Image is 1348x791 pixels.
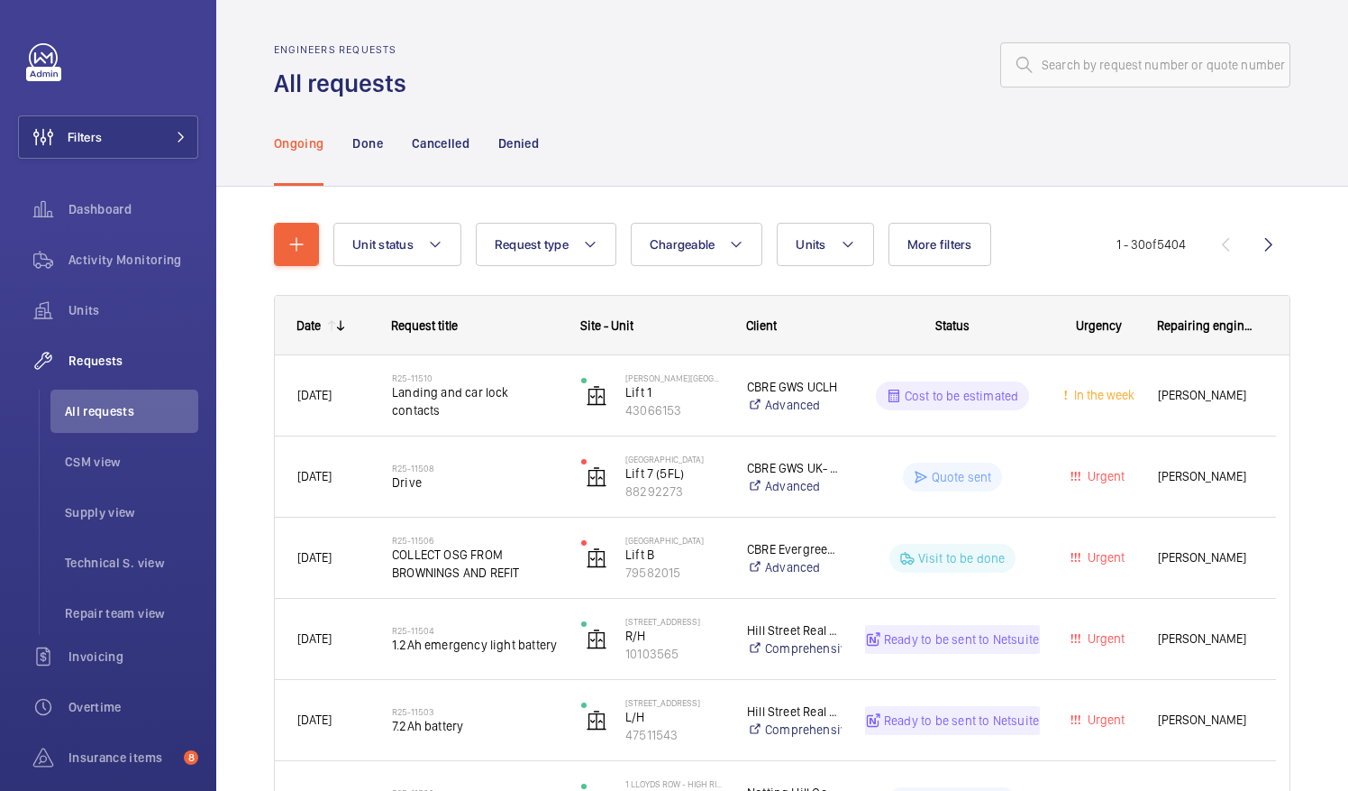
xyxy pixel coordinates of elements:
span: [DATE] [297,469,332,483]
span: [DATE] [297,631,332,646]
span: [DATE] [297,388,332,402]
button: Units [777,223,873,266]
span: 8 [184,750,198,765]
span: Urgent [1084,713,1125,727]
span: [PERSON_NAME] [1158,385,1253,406]
span: Urgent [1084,631,1125,646]
span: Units [68,301,198,319]
p: Ongoing [274,134,323,152]
button: Request type [476,223,616,266]
span: Activity Monitoring [68,251,198,269]
h1: All requests [274,67,417,100]
img: elevator.svg [586,547,607,569]
p: Lift 7 (5FL) [625,464,724,483]
a: Advanced [747,396,842,414]
span: Drive [392,474,558,492]
p: [GEOGRAPHIC_DATA] [625,454,724,464]
span: 1 - 30 5404 [1116,238,1186,251]
span: Supply view [65,503,198,521]
h2: R25-11504 [392,625,558,636]
a: Comprehensive [747,639,842,658]
span: Landing and car lock contacts [392,383,558,419]
img: elevator.svg [586,466,607,488]
span: [PERSON_NAME] [1158,629,1253,649]
p: Visit to be done [918,549,1006,567]
p: CBRE Evergreen House [747,540,842,558]
span: Invoicing [68,648,198,666]
img: elevator.svg [586,385,607,407]
button: Unit status [333,223,461,266]
p: Cost to be estimated [905,387,1019,405]
span: [PERSON_NAME] [1158,710,1253,731]
a: Advanced [747,558,842,576]
span: [DATE] [297,550,332,565]
span: Repair team view [65,604,198,622]
span: CSM view [65,453,198,471]
h2: Engineers requests [274,43,417,56]
h2: R25-11503 [392,706,558,717]
p: 79582015 [625,564,724,582]
span: Unit status [352,237,414,252]
a: Advanced [747,477,842,495]
span: 7.2Ah battery [392,717,558,735]
span: Filters [68,128,102,146]
h2: R25-11506 [392,535,558,546]
button: Chargeable [631,223,763,266]
img: elevator.svg [586,629,607,650]
p: 10103565 [625,645,724,663]
span: Units [796,237,825,252]
span: [DATE] [297,713,332,727]
span: 1.2Ah emergency light battery [392,636,558,654]
p: CBRE GWS UCLH [747,378,842,396]
p: Ready to be sent to Netsuite [884,712,1039,730]
p: R/H [625,627,724,645]
span: [PERSON_NAME] [1158,547,1253,568]
span: COLLECT OSG FROM BROWNINGS AND REFIT [392,546,558,582]
span: Urgency [1076,318,1122,333]
h2: R25-11508 [392,463,558,474]
span: Requests [68,352,198,370]
p: CBRE GWS UK- [GEOGRAPHIC_DATA] [747,459,842,477]
p: Cancelled [412,134,469,152]
p: 43066153 [625,401,724,419]
span: More filters [907,237,972,252]
span: Chargeable [650,237,715,252]
p: Denied [498,134,539,152]
span: Insurance items [68,749,177,767]
p: Quote sent [932,468,992,486]
span: of [1145,237,1157,252]
p: Ready to be sent to Netsuite [884,630,1039,648]
p: L/H [625,708,724,726]
p: [STREET_ADDRESS] [625,616,724,627]
p: [STREET_ADDRESS] [625,697,724,708]
span: All requests [65,402,198,420]
div: Date [296,318,321,333]
span: Status [935,318,970,333]
span: [PERSON_NAME] [1158,466,1253,487]
span: Urgent [1084,550,1125,565]
a: Comprehensive [747,721,842,739]
p: 88292273 [625,483,724,501]
span: Request type [495,237,569,252]
p: Hill Street Real Estate Property Limited, C/O Helix Property Advisors Limited [747,621,842,639]
p: [GEOGRAPHIC_DATA] [625,535,724,546]
span: Dashboard [68,200,198,218]
p: 1 Lloyds Row - High Risk Building [625,778,724,789]
p: Hill Street Real Estate Property Limited, C/O Helix Property Advisors Limited [747,703,842,721]
button: Filters [18,115,198,159]
button: More filters [888,223,991,266]
h2: R25-11510 [392,373,558,383]
span: Repairing engineer [1157,318,1254,333]
span: Client [746,318,777,333]
p: Lift B [625,546,724,564]
span: Overtime [68,698,198,716]
span: Site - Unit [580,318,633,333]
input: Search by request number or quote number [1000,42,1290,87]
p: 47511543 [625,726,724,744]
span: Technical S. view [65,554,198,572]
span: Request title [391,318,458,333]
p: Lift 1 [625,383,724,401]
span: Urgent [1084,469,1125,483]
p: Done [352,134,382,152]
p: [PERSON_NAME][GEOGRAPHIC_DATA] [625,373,724,383]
